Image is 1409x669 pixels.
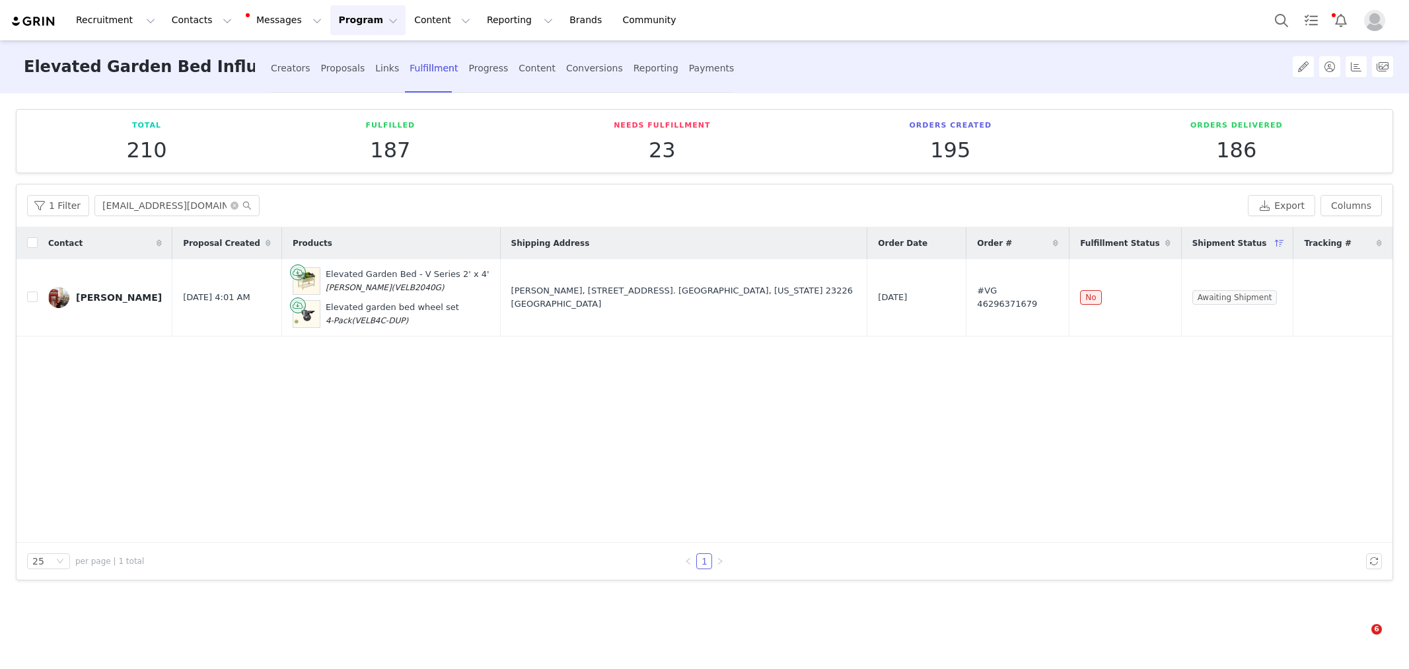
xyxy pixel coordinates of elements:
iframe: Intercom live chat [1344,624,1376,656]
span: Proposal Created [183,237,260,249]
button: Contacts [164,5,240,35]
button: Columns [1320,195,1382,216]
span: Shipping Address [511,237,590,249]
div: Creators [271,51,310,86]
p: Needs Fulfillment [614,120,710,132]
span: [PERSON_NAME] [326,283,392,292]
button: Program [330,5,406,35]
i: icon: down [56,557,64,567]
div: Payments [689,51,735,86]
span: (VELB2040G) [392,283,445,292]
p: 187 [365,138,415,162]
span: [DATE] 4:01 AM [183,291,250,304]
span: Fulfillment Status [1080,237,1159,249]
input: Search... [94,195,260,216]
i: icon: search [242,201,252,210]
div: [DATE] [878,291,955,304]
span: No [1080,290,1101,305]
p: 210 [126,138,166,162]
span: (VELB4C-DUP) [351,316,408,325]
p: 23 [614,138,710,162]
a: Brands [561,5,614,35]
i: icon: close-circle [231,202,238,210]
button: Messages [240,5,330,35]
button: 1 Filter [27,195,89,216]
div: [PERSON_NAME], [STREET_ADDRESS]. [GEOGRAPHIC_DATA], [US_STATE] 23226 [GEOGRAPHIC_DATA] [511,284,857,310]
span: Order # [977,237,1012,249]
h3: Elevated Garden Bed Influencers Program Campaign [24,40,255,94]
div: Elevated garden bed wheel set [326,301,459,327]
span: Tracking # [1304,237,1351,249]
a: Tasks [1297,5,1326,35]
i: icon: right [716,557,724,565]
div: Progress [468,51,508,86]
div: Links [375,51,399,86]
span: #VG 46296371679 [977,284,1058,310]
button: Profile [1356,10,1398,31]
li: Next Page [712,553,728,569]
p: Orders Created [909,120,992,132]
button: Export [1248,195,1315,216]
button: Reporting [479,5,561,35]
p: Fulfilled [365,120,415,132]
button: Recruitment [68,5,163,35]
a: 1 [697,554,711,569]
p: 195 [909,138,992,162]
div: Reporting [633,51,678,86]
p: 186 [1190,138,1283,162]
img: wheelsx6.jpg [293,301,320,327]
div: 25 [32,554,44,569]
img: grin logo [11,15,57,28]
p: Total [126,120,166,132]
span: Products [293,237,332,249]
p: Orders Delivered [1190,120,1283,132]
i: icon: left [684,557,692,565]
div: Conversions [566,51,623,86]
div: Fulfillment [410,51,458,86]
div: Elevated Garden Bed - V Series 2' x 4' [326,268,489,294]
a: [PERSON_NAME] [48,287,162,308]
span: Shipment Status [1192,237,1267,249]
span: per page | 1 total [75,555,144,567]
a: Community [615,5,690,35]
img: placeholder-profile.jpg [1364,10,1385,31]
button: Notifications [1326,5,1355,35]
li: 1 [696,553,712,569]
span: Order Date [878,237,927,249]
span: Awaiting Shipment [1192,290,1278,305]
span: 6 [1371,624,1382,635]
div: [PERSON_NAME] [76,292,162,303]
button: Search [1267,5,1296,35]
div: Proposals [321,51,365,86]
img: vego-garden-elevated-garden-2x4-pearl-white-01_dcbe7c79-3a4a-4fc2-bc1c-3b0d43ecdc17.jpg [293,268,320,294]
div: Content [519,51,556,86]
button: Content [406,5,478,35]
span: Contact [48,237,83,249]
img: 73344b74-d5b0-4137-8e51-422018132623.jpg [48,287,69,308]
span: 4-Pack [326,316,352,325]
li: Previous Page [680,553,696,569]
